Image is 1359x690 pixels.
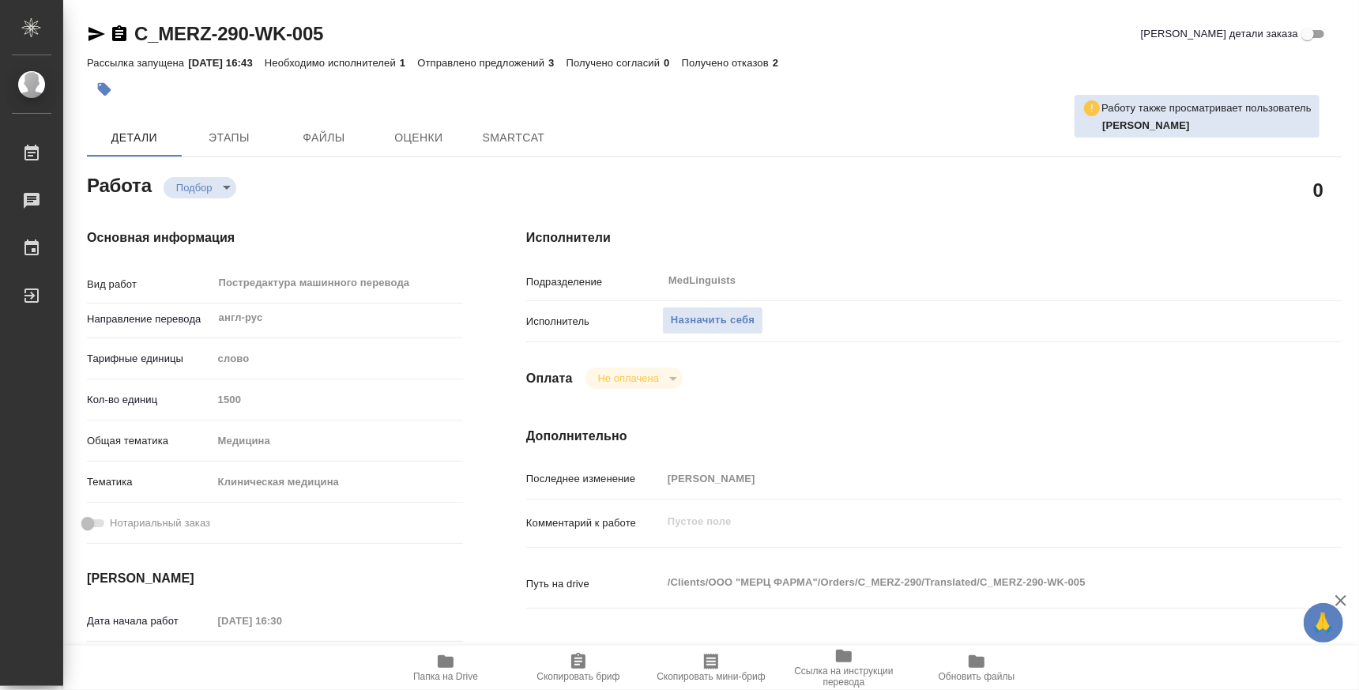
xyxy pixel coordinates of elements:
p: 0 [664,57,681,69]
h4: Основная информация [87,228,463,247]
button: Не оплачена [593,371,664,385]
div: Медицина [213,428,463,454]
p: Дата начала работ [87,613,213,629]
h4: [PERSON_NAME] [87,569,463,588]
p: Направление перевода [87,311,213,327]
p: 2 [773,57,790,69]
p: Получено отказов [682,57,773,69]
span: Ссылка на инструкции перевода [787,665,901,688]
h2: 0 [1313,176,1323,203]
h2: Работа [87,170,152,198]
button: Скопировать бриф [512,646,645,690]
div: Подбор [585,368,683,389]
p: 1 [400,57,417,69]
span: Этапы [191,128,267,148]
p: Отправлено предложений [417,57,548,69]
p: Вид работ [87,277,213,292]
button: Ссылка на инструкции перевода [777,646,910,690]
span: Обновить файлы [939,671,1015,682]
button: Подбор [171,181,217,194]
input: Пустое поле [662,467,1274,490]
div: слово [213,345,463,372]
p: Кол-во единиц [87,392,213,408]
h4: Исполнители [526,228,1342,247]
p: Тематика [87,474,213,490]
p: Последнее изменение [526,471,662,487]
button: Папка на Drive [379,646,512,690]
span: Файлы [286,128,362,148]
p: Рассылка запущена [87,57,188,69]
div: Клиническая медицина [213,469,463,496]
p: Необходимо исполнителей [265,57,400,69]
p: Путь на drive [526,576,662,592]
button: Скопировать ссылку [110,25,129,43]
button: Скопировать ссылку для ЯМессенджера [87,25,106,43]
p: Получено согласий [567,57,664,69]
button: Назначить себя [662,307,763,334]
span: Нотариальный заказ [110,515,210,531]
a: C_MERZ-290-WK-005 [134,23,323,44]
p: Комментарий к работе [526,515,662,531]
p: Общая тематика [87,433,213,449]
button: 🙏 [1304,603,1343,643]
p: [DATE] 16:43 [188,57,265,69]
p: 3 [548,57,566,69]
div: Подбор [164,177,236,198]
span: Скопировать бриф [536,671,619,682]
span: Папка на Drive [413,671,478,682]
span: Детали [96,128,172,148]
span: SmartCat [476,128,552,148]
span: Назначить себя [671,311,755,330]
input: Пустое поле [213,609,351,632]
span: Оценки [381,128,457,148]
h4: Оплата [526,369,573,388]
p: Работу также просматривает пользователь [1101,100,1312,116]
p: Тарифные единицы [87,351,213,367]
p: Тарабановская Анастасия [1102,118,1312,134]
span: [PERSON_NAME] детали заказа [1141,26,1298,42]
button: Скопировать мини-бриф [645,646,777,690]
button: Добавить тэг [87,72,122,107]
p: Исполнитель [526,314,662,330]
button: Обновить файлы [910,646,1043,690]
p: Подразделение [526,274,662,290]
span: Скопировать мини-бриф [657,671,765,682]
input: Пустое поле [213,388,463,411]
textarea: /Clients/ООО "МЕРЦ ФАРМА"/Orders/C_MERZ-290/Translated/C_MERZ-290-WK-005 [662,569,1274,596]
span: 🙏 [1310,606,1337,639]
h4: Дополнительно [526,427,1342,446]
